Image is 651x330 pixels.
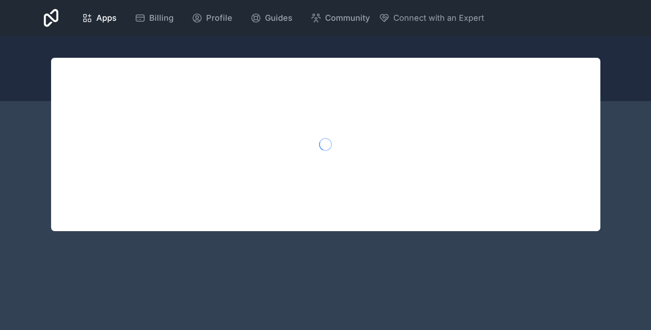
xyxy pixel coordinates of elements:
[303,8,377,28] a: Community
[96,12,117,24] span: Apps
[243,8,300,28] a: Guides
[325,12,370,24] span: Community
[393,12,484,24] span: Connect with an Expert
[75,8,124,28] a: Apps
[127,8,181,28] a: Billing
[379,12,484,24] button: Connect with an Expert
[149,12,174,24] span: Billing
[206,12,232,24] span: Profile
[184,8,240,28] a: Profile
[265,12,292,24] span: Guides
